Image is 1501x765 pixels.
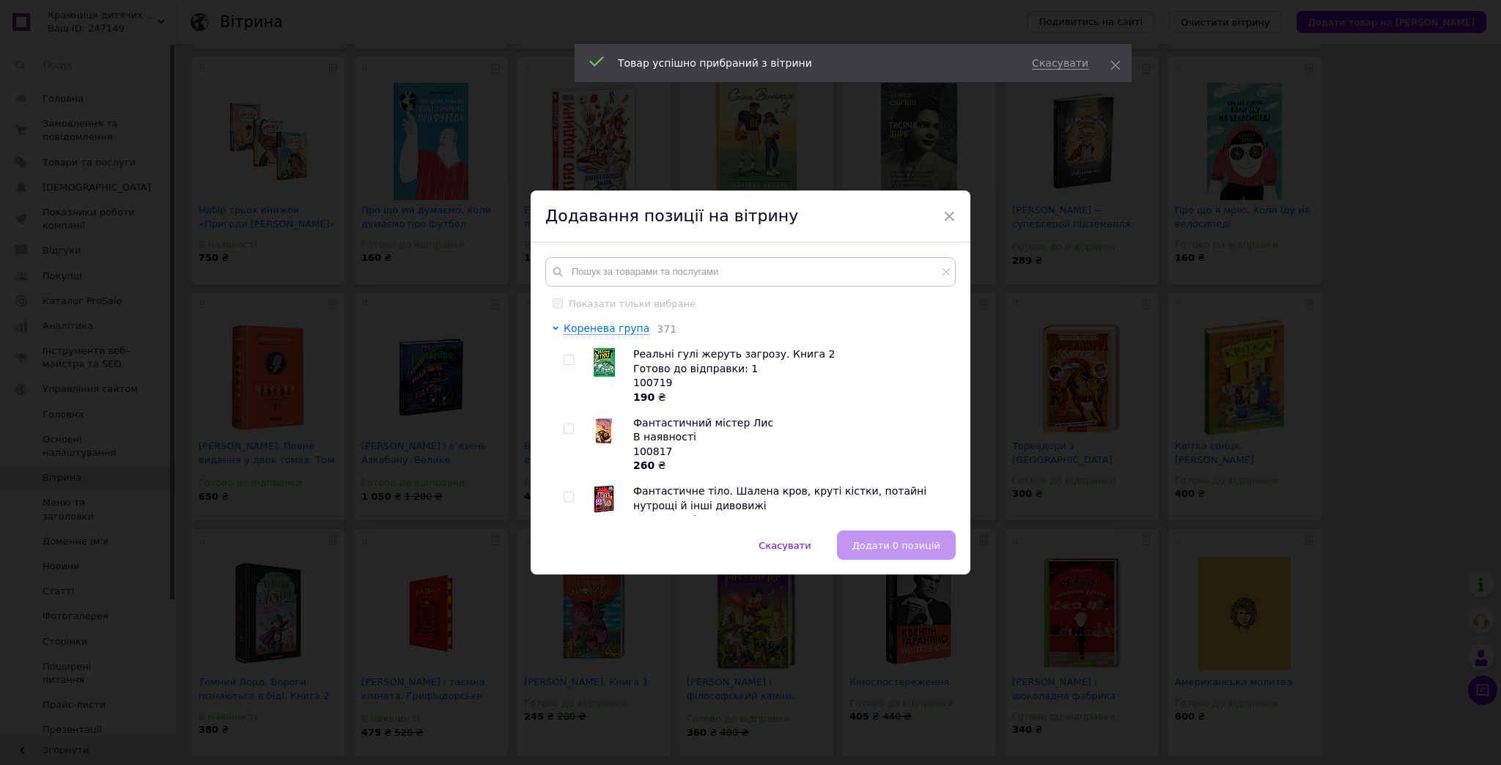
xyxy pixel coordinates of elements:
span: Скасувати [759,540,811,551]
span: Реальні гулі жеруть загрозу. Книга 2 [633,348,835,360]
b: 260 [633,459,654,471]
span: 100817 [633,446,672,457]
div: Готово до відправки: 1 [633,362,948,377]
div: Показати тільки вибране [569,297,696,311]
span: Коренева група [564,322,649,334]
span: Фантастичне тіло. Шалена кров, круті кістки, потайні нутрощі й інші дивовижі [633,485,926,511]
span: Фантастичний містер Лис [633,417,773,429]
img: Реальні гулі жеруть загрозу. Книга 2 [594,348,615,377]
div: В наявності [633,430,948,445]
div: ₴ [633,459,948,473]
div: Товар успішно прибраний з вітрини [618,56,1014,70]
div: ₴ [633,391,948,405]
div: Додавання позиції на вітрину [531,191,970,243]
input: Пошук за товарами та послугами [545,257,956,287]
span: 100719 [633,377,672,388]
img: Фантастичне тіло. Шалена кров, круті кістки, потайні нутрощі й інші дивовижі [594,485,614,513]
img: Фантастичний містер Лис [592,416,616,446]
span: 371 [649,323,676,335]
div: В наявності [633,513,948,528]
b: 190 [633,391,654,403]
span: Скасувати [1032,57,1088,70]
span: × [943,204,956,229]
button: Скасувати [743,531,826,560]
